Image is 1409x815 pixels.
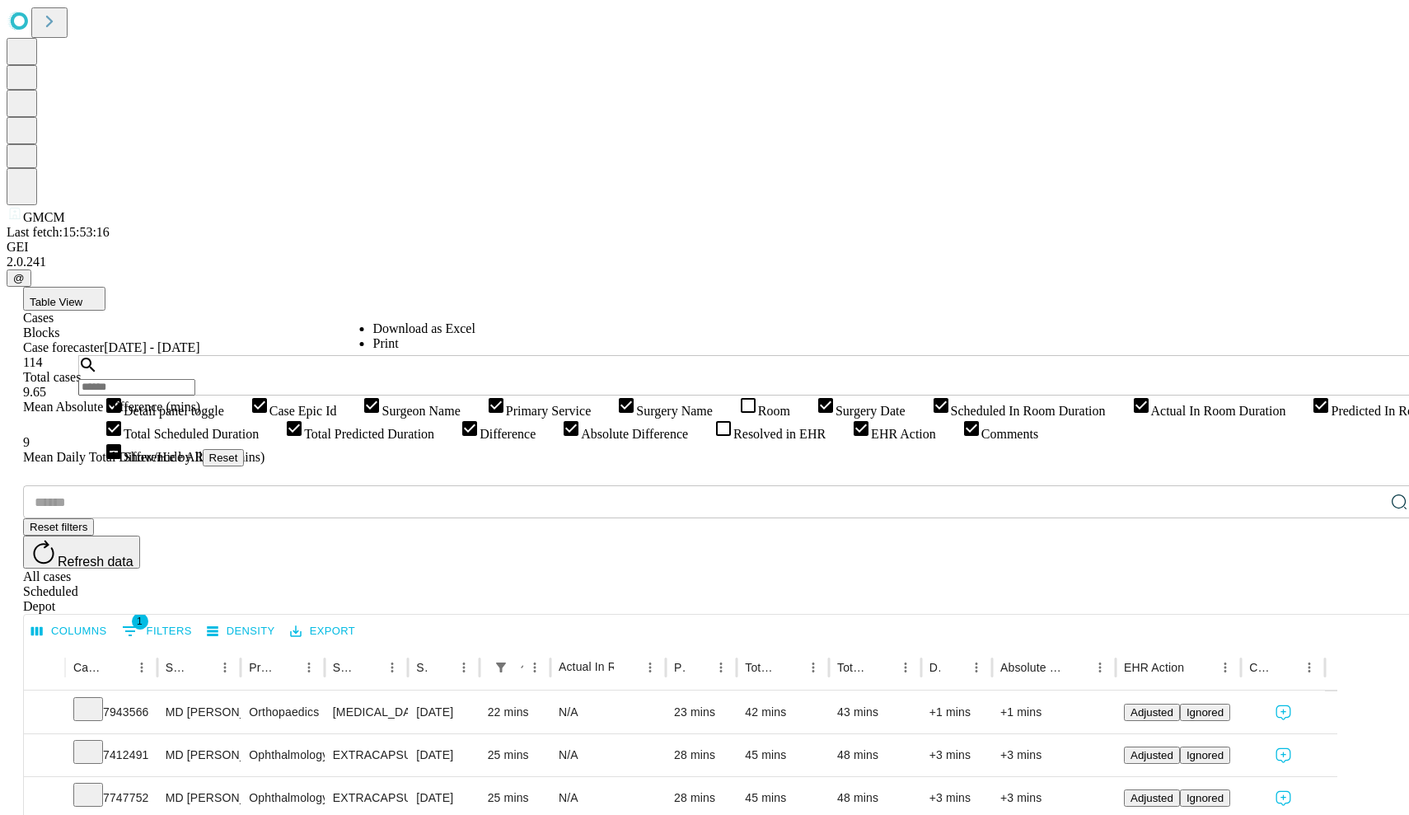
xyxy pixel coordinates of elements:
span: Scheduled In Room Duration [951,404,1106,418]
button: Menu [523,656,546,679]
div: 45 mins [745,734,821,776]
button: Sort [616,656,639,679]
button: Menu [452,656,475,679]
div: MD [PERSON_NAME] [166,734,233,776]
button: Menu [130,656,153,679]
span: Mean Daily Total Difference by Room (mins) [23,450,264,464]
div: Total Predicted Duration [837,661,869,674]
button: Reset filters [23,518,94,536]
span: Resolved in EHR [733,427,826,441]
li: Print [373,336,475,351]
span: Show/Hide All [124,450,203,464]
span: Surgery Name [636,404,713,418]
button: Sort [1186,656,1209,679]
button: Sort [779,656,802,679]
span: 9.65 [23,385,46,399]
span: Actual In Room Duration [559,660,687,673]
div: +3 mins [929,734,984,776]
span: Detail panel toggle [124,404,224,418]
span: Primary Service [506,404,592,418]
button: Select columns [27,619,111,644]
div: +3 mins [1000,734,1107,776]
button: Ignored [1180,789,1230,807]
button: Sort [107,656,130,679]
div: Primary Service [249,661,273,674]
div: Comments [1249,661,1273,674]
button: Menu [297,656,321,679]
button: Refresh data [23,536,140,569]
span: Table View [30,296,82,308]
button: Ignored [1180,747,1230,764]
button: Sort [686,656,709,679]
div: 43 mins [837,691,913,733]
ul: Export [340,321,475,351]
span: Surgery Date [836,404,906,418]
div: N/A [559,734,658,776]
span: Total Scheduled Duration [124,427,259,441]
span: Ignored [1187,792,1224,804]
button: Export [286,619,359,644]
div: Orthopaedics [249,691,316,733]
button: Sort [1065,656,1088,679]
span: Case forecaster [23,340,104,354]
button: Sort [1275,656,1298,679]
div: Difference [929,661,940,674]
div: Absolute Difference [1000,661,1064,674]
div: 7943566 [73,691,149,733]
button: Expand [32,742,57,771]
span: Reset filters [30,521,87,533]
div: [DATE] [416,734,470,776]
button: Menu [709,656,733,679]
button: Adjusted [1124,704,1180,721]
div: +1 mins [1000,691,1107,733]
span: Total cases [23,370,81,384]
div: Predicted In Room Duration [674,661,685,674]
div: EXTRACAPSULAR CATARACT REMOVAL WITH [MEDICAL_DATA] [333,734,400,776]
div: Surgery Name [333,661,357,674]
div: EHR Action [1124,661,1184,674]
button: @ [7,269,31,287]
div: Ophthalmology [249,734,316,776]
button: Menu [965,656,988,679]
div: [MEDICAL_DATA] RELEASE [333,691,400,733]
button: Density [203,619,279,644]
button: Show filters [489,656,513,679]
span: Adjusted [1130,706,1173,719]
li: Download as Excel [373,321,475,336]
div: 23 mins [674,691,728,733]
span: @ [13,272,25,284]
div: 28 mins [674,734,728,776]
button: Ignored [1180,704,1230,721]
button: Sort [274,656,297,679]
span: Adjusted [1130,749,1173,761]
span: Room [758,404,790,418]
span: Case Epic Id [269,404,337,418]
div: 48 mins [837,734,913,776]
span: Actual In Room Duration [1151,404,1286,418]
button: Menu [639,656,662,679]
div: [DATE] [416,691,470,733]
div: 22 mins [488,691,542,733]
span: Mean Absolute Difference (mins) [23,400,200,414]
span: Ignored [1187,706,1224,719]
div: Surgeon Name [166,661,190,674]
div: 25 mins [488,734,542,776]
div: 1 active filter [489,656,513,679]
button: Sort [190,656,213,679]
span: Adjusted [1130,792,1173,804]
button: Sort [429,656,452,679]
span: [DATE] - [DATE] [104,340,199,354]
span: Total Predicted Duration [304,427,434,441]
button: Adjusted [1124,747,1180,764]
div: +1 mins [929,691,984,733]
div: 42 mins [745,691,821,733]
span: Last fetch: 15:53:16 [7,225,110,239]
button: Sort [358,656,381,679]
div: N/A [559,691,658,733]
span: Difference [480,427,536,441]
button: Sort [871,656,894,679]
button: Menu [894,656,917,679]
div: GEI [7,240,1402,255]
span: Surgeon Name [382,404,460,418]
span: EHR Action [871,427,936,441]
